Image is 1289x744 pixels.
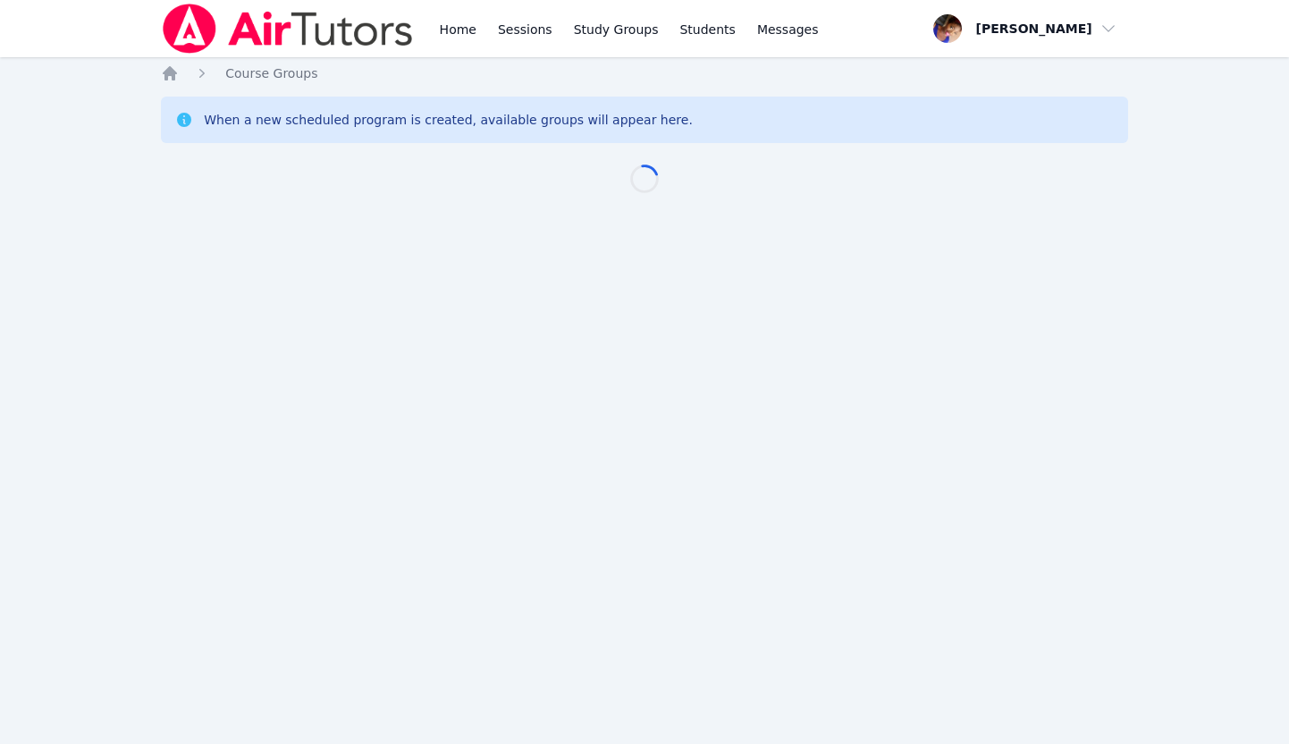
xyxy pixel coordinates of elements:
div: When a new scheduled program is created, available groups will appear here. [204,111,693,129]
nav: Breadcrumb [161,64,1128,82]
span: Messages [757,21,819,38]
a: Course Groups [225,64,317,82]
span: Course Groups [225,66,317,80]
img: Air Tutors [161,4,414,54]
